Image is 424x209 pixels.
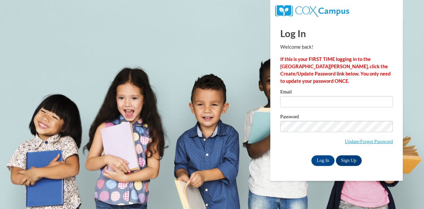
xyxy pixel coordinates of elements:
label: Password [280,114,393,121]
a: COX Campus [275,8,349,13]
strong: If this is your FIRST TIME logging in to the [GEOGRAPHIC_DATA][PERSON_NAME], click the Create/Upd... [280,56,391,84]
label: Email [280,89,393,96]
p: Welcome back! [280,43,393,51]
a: Update/Forgot Password [345,139,393,144]
input: Log In [311,155,335,166]
h1: Log In [280,26,393,40]
img: COX Campus [275,5,349,17]
a: Sign Up [336,155,362,166]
